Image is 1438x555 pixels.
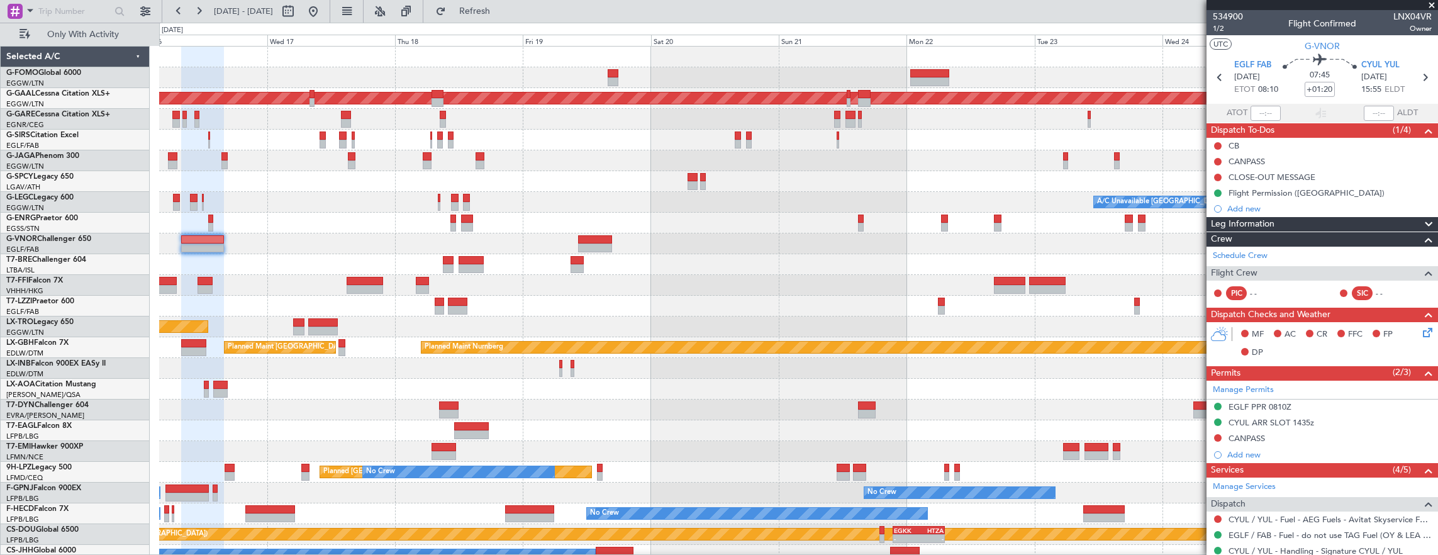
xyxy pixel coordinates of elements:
span: T7-FFI [6,277,28,284]
div: Sun 21 [779,35,906,46]
a: VHHH/HKG [6,286,43,296]
span: Dispatch Checks and Weather [1211,308,1330,322]
span: MF [1252,328,1264,341]
span: EGLF FAB [1234,59,1271,72]
a: LX-AOACitation Mustang [6,381,96,388]
span: ETOT [1234,84,1255,96]
a: G-GARECessna Citation XLS+ [6,111,110,118]
span: G-LEGC [6,194,33,201]
span: T7-EMI [6,443,31,451]
span: G-SPCY [6,173,33,181]
button: UTC [1210,38,1232,50]
div: Tue 16 [139,35,267,46]
div: No Crew [590,504,619,523]
span: 9H-LPZ [6,464,31,471]
div: CYUL ARR SLOT 1435z [1229,417,1314,428]
div: Flight Confirmed [1288,17,1356,30]
a: LFMD/CEQ [6,473,43,483]
span: G-ENRG [6,215,36,222]
div: - [894,535,918,542]
span: [DATE] [1361,71,1387,84]
span: AC [1285,328,1296,341]
a: 9H-LPZLegacy 500 [6,464,72,471]
div: Wed 17 [267,35,395,46]
span: FP [1383,328,1393,341]
span: CR [1317,328,1327,341]
a: G-VNORChallenger 650 [6,235,91,243]
div: Sat 20 [651,35,779,46]
span: LNX04VR [1393,10,1432,23]
span: F-HECD [6,505,34,513]
span: G-JAGA [6,152,35,160]
a: LFMN/NCE [6,452,43,462]
a: EGLF/FAB [6,245,39,254]
a: G-GAALCessna Citation XLS+ [6,90,110,98]
div: No Crew [867,483,896,502]
span: [DATE] - [DATE] [214,6,273,17]
span: ATOT [1227,107,1247,120]
span: T7-DYN [6,401,35,409]
a: EGSS/STN [6,224,40,233]
div: Planned Maint Nurnberg [425,338,503,357]
a: Manage Services [1213,481,1276,493]
a: T7-FFIFalcon 7X [6,277,63,284]
span: FFC [1348,328,1363,341]
span: G-GARE [6,111,35,118]
div: Tue 23 [1035,35,1162,46]
a: G-LEGCLegacy 600 [6,194,74,201]
span: G-GAAL [6,90,35,98]
span: G-SIRS [6,132,30,139]
input: --:-- [1251,106,1281,121]
div: Fri 19 [523,35,650,46]
div: Thu 18 [395,35,523,46]
span: 08:10 [1258,84,1278,96]
span: 534900 [1213,10,1243,23]
span: 15:55 [1361,84,1381,96]
span: [DATE] [1234,71,1260,84]
a: F-GPNJFalcon 900EX [6,485,81,492]
a: Manage Permits [1213,384,1274,396]
span: Flight Crew [1211,266,1257,281]
button: Only With Activity [14,25,137,45]
span: T7-BRE [6,256,32,264]
div: - - [1250,288,1278,299]
span: LX-INB [6,360,31,367]
span: DP [1252,347,1263,359]
button: Refresh [430,1,505,21]
a: F-HECDFalcon 7X [6,505,69,513]
span: 07:45 [1310,69,1330,82]
div: PIC [1226,286,1247,300]
span: F-GPNJ [6,485,33,492]
span: Permits [1211,366,1240,381]
div: Mon 22 [906,35,1034,46]
div: - - [1376,288,1404,299]
span: G-VNOR [6,235,37,243]
a: EGLF/FAB [6,141,39,150]
span: Owner [1393,23,1432,34]
a: EDLW/DTM [6,349,43,358]
span: Crew [1211,232,1232,247]
span: LX-TRO [6,318,33,326]
a: LGAV/ATH [6,182,40,192]
div: SIC [1352,286,1373,300]
div: EGKK [894,527,918,534]
div: Add new [1227,449,1432,460]
a: EGNR/CEG [6,120,44,130]
div: No Crew [366,462,395,481]
a: EGGW/LTN [6,99,44,109]
div: EGLF PPR 0810Z [1229,401,1291,412]
a: LX-TROLegacy 650 [6,318,74,326]
div: Wed 24 [1162,35,1290,46]
a: [PERSON_NAME]/QSA [6,390,81,400]
a: CS-DOUGlobal 6500 [6,526,79,534]
div: A/C Unavailable [GEOGRAPHIC_DATA] ([GEOGRAPHIC_DATA]) [1097,193,1301,211]
a: T7-EMIHawker 900XP [6,443,83,451]
a: LX-INBFalcon 900EX EASy II [6,360,106,367]
a: CYUL / YUL - Fuel - AEG Fuels - Avitat Skyservice Fuel CYUL / YUL [1229,514,1432,525]
a: Schedule Crew [1213,250,1268,262]
div: CANPASS [1229,156,1265,167]
a: EVRA/[PERSON_NAME] [6,411,84,420]
a: EGGW/LTN [6,162,44,171]
a: G-SIRSCitation Excel [6,132,79,139]
a: EGLF/FAB [6,307,39,317]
